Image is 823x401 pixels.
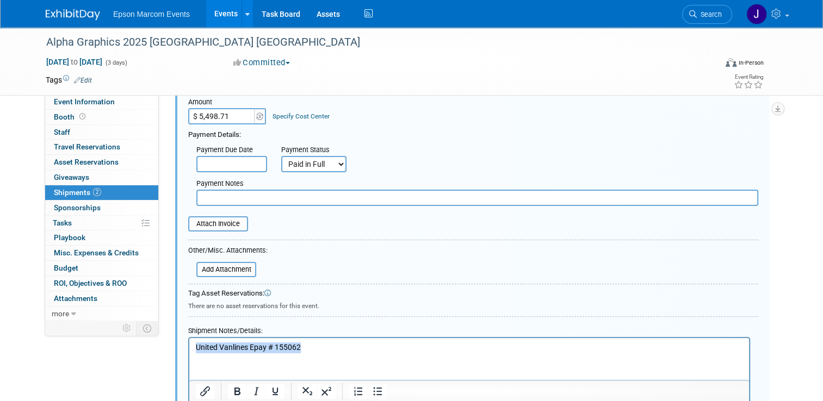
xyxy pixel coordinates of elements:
span: Giveaways [54,173,89,181]
div: Payment Status [281,145,354,156]
div: Payment Details: [188,127,758,140]
img: ExhibitDay [46,9,100,20]
div: Amount [188,97,267,108]
button: Numbered list [349,384,368,399]
a: Attachments [45,291,158,306]
span: Booth not reserved yet [77,112,88,121]
div: In-Person [738,59,764,67]
span: 2 [93,188,101,196]
span: more [52,309,69,318]
div: Event Format [658,57,764,73]
span: ROI, Objectives & ROO [54,279,127,287]
div: Tag Asset Reservations: [188,289,758,299]
span: Shipments [54,188,101,197]
span: Tasks [53,218,72,227]
div: There are no asset reservations for this event. [188,299,758,311]
span: (3 days) [104,59,127,66]
a: Booth [45,110,158,124]
span: Event Information [54,97,115,106]
span: to [69,58,79,66]
span: Travel Reservations [54,142,120,151]
div: Event Rating [734,74,763,80]
span: Staff [54,128,70,136]
button: Italic [247,384,265,399]
td: Tags [46,74,92,85]
span: Attachments [54,294,97,303]
div: Other/Misc. Attachments: [188,246,268,258]
div: Payment Notes [196,179,758,190]
div: Alpha Graphics 2025 [GEOGRAPHIC_DATA] [GEOGRAPHIC_DATA] [42,33,703,52]
a: Budget [45,261,158,275]
button: Underline [266,384,284,399]
iframe: Rich Text Area [189,338,749,380]
a: Edit [74,77,92,84]
a: Shipments2 [45,185,158,200]
span: Playbook [54,233,85,242]
a: Playbook [45,230,158,245]
span: Epson Marcom Events [113,10,190,18]
div: Payment Due Date [196,145,265,156]
button: Subscript [298,384,317,399]
a: Staff [45,125,158,140]
a: Misc. Expenses & Credits [45,246,158,260]
td: Personalize Event Tab Strip [117,321,137,335]
a: more [45,306,158,321]
a: Sponsorships [45,200,158,215]
div: Shipment Notes/Details: [188,321,750,337]
button: Insert/edit link [196,384,214,399]
a: Search [682,5,732,24]
a: Tasks [45,216,158,230]
img: Format-Inperson.png [726,58,737,67]
button: Bold [228,384,246,399]
span: Booth [54,112,88,121]
a: Event Information [45,95,158,109]
a: ROI, Objectives & ROO [45,276,158,291]
button: Committed [230,57,294,68]
a: Asset Reservations [45,155,158,170]
a: Specify Cost Center [273,112,330,120]
button: Superscript [317,384,336,399]
span: Search [697,10,722,18]
img: Jenny Gowers [746,4,767,24]
a: Giveaways [45,170,158,185]
span: [DATE] [DATE] [46,57,103,67]
td: Toggle Event Tabs [137,321,159,335]
a: Travel Reservations [45,140,158,154]
span: Budget [54,264,78,272]
span: Misc. Expenses & Credits [54,248,139,257]
span: Asset Reservations [54,158,119,166]
span: Sponsorships [54,203,101,212]
button: Bullet list [368,384,387,399]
